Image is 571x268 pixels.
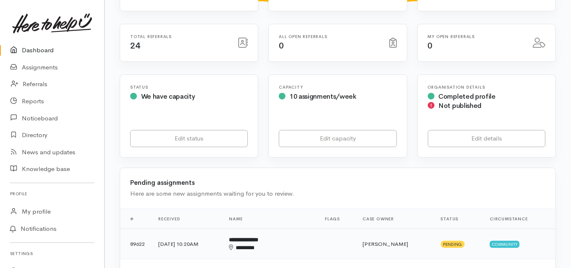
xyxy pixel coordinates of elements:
[428,130,545,147] a: Edit details
[428,41,433,51] span: 0
[438,101,481,110] span: Not published
[222,209,318,229] th: Name
[120,209,152,229] th: #
[130,85,248,89] h6: Status
[356,229,434,258] td: [PERSON_NAME]
[290,92,356,101] span: 10 assignments/week
[279,34,379,39] h6: All open referrals
[130,189,545,199] div: Here are some new assignments waiting for you to review.
[152,209,222,229] th: Received
[279,85,396,89] h6: Capacity
[441,241,465,248] span: Pending
[130,34,228,39] h6: Total referrals
[279,130,396,147] a: Edit capacity
[483,209,556,229] th: Circumstance
[279,41,284,51] span: 0
[318,209,356,229] th: Flags
[428,85,545,89] h6: Organisation Details
[141,92,195,101] span: We have capacity
[120,229,152,258] td: 89622
[130,130,248,147] a: Edit status
[130,41,140,51] span: 24
[152,229,222,258] td: [DATE] 10:20AM
[10,188,94,199] h6: Profile
[438,92,496,101] span: Completed profile
[356,209,434,229] th: Case Owner
[434,209,484,229] th: Status
[10,248,94,259] h6: Settings
[130,179,195,186] b: Pending assignments
[490,241,520,248] span: Community
[428,34,523,39] h6: My open referrals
